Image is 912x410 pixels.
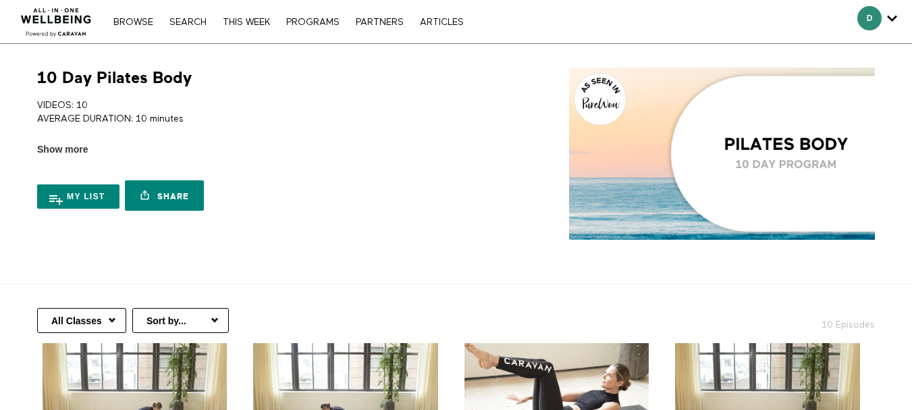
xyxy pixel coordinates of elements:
[279,18,346,27] a: PROGRAMS
[107,15,470,28] nav: Primary
[569,68,875,240] img: 10 Day Pilates Body
[413,18,471,27] a: ARTICLES
[37,68,192,88] h1: 10 Day Pilates Body
[163,18,213,27] a: Search
[37,143,88,157] span: Show more
[731,308,883,332] h2: 10 Episodes
[216,18,277,27] a: THIS WEEK
[125,180,203,211] a: Share
[349,18,410,27] a: PARTNERS
[107,18,160,27] a: Browse
[37,184,119,209] button: My list
[37,99,451,126] p: VIDEOS: 10 AVERAGE DURATION: 10 minutes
